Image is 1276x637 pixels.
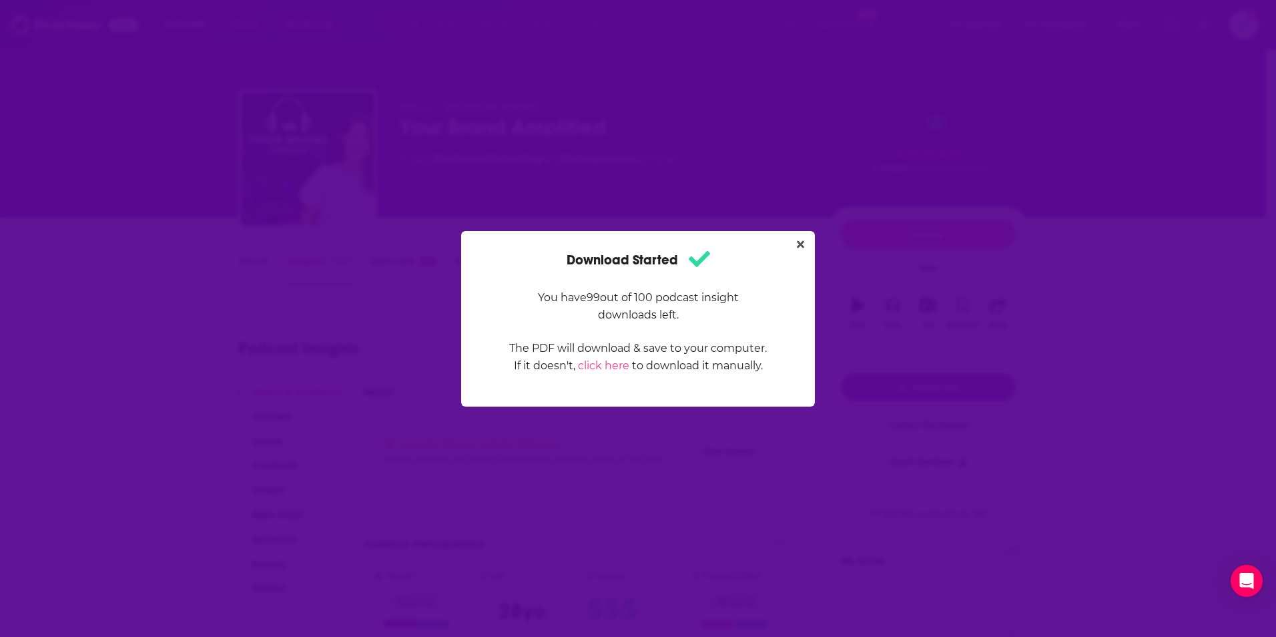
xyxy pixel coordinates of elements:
button: Close [791,236,810,253]
div: Open Intercom Messenger [1231,565,1263,597]
p: You have 99 out of 100 podcast insight downloads left. [509,289,767,324]
p: The PDF will download & save to your computer. If it doesn't, to download it manually. [509,340,767,375]
h1: Download Started [567,247,710,273]
a: click here [578,359,629,372]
